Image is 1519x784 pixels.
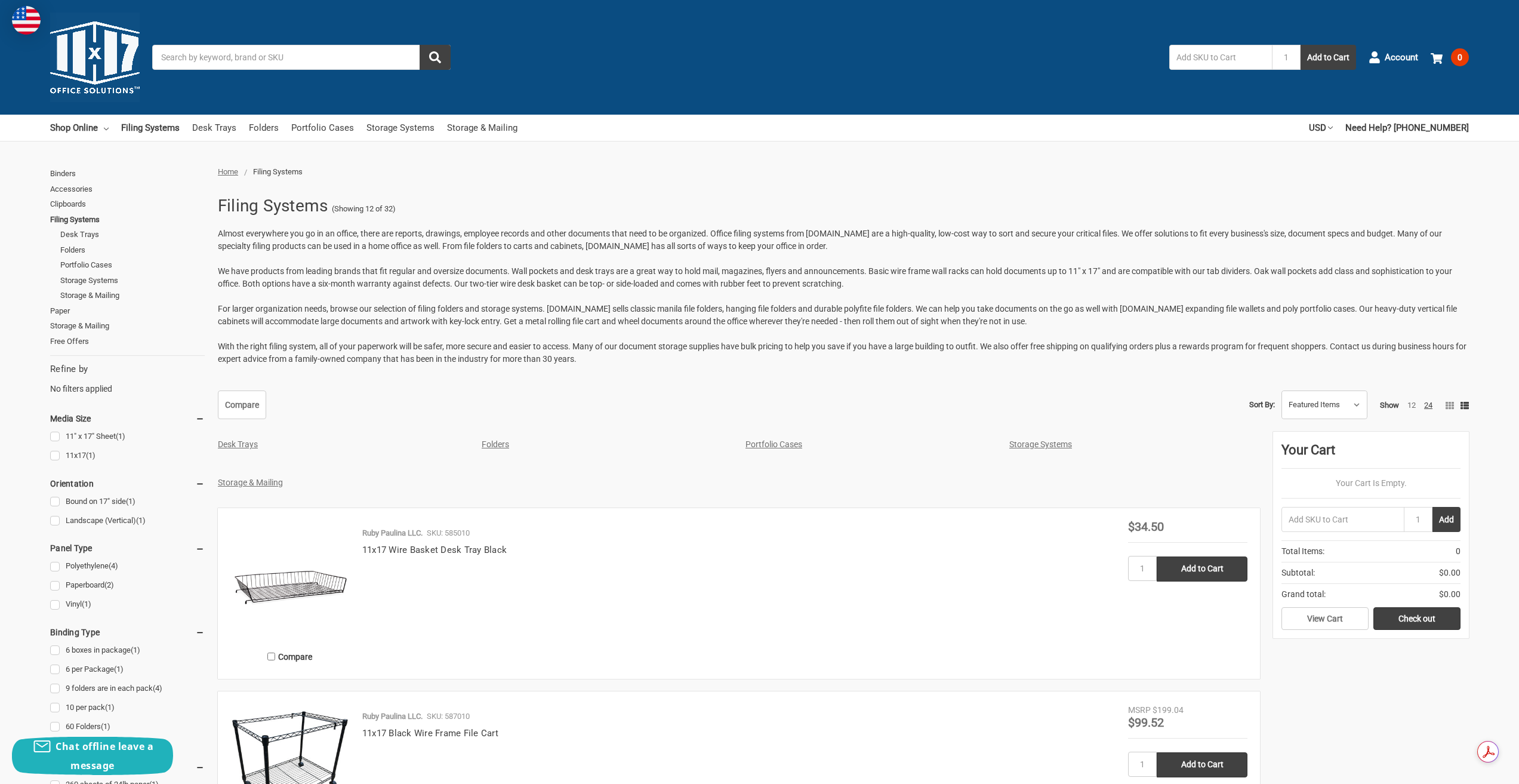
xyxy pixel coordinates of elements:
span: $0.00 [1439,588,1461,601]
a: Account [1369,42,1418,73]
p: SKU: 585010 [427,527,470,539]
label: Compare [230,647,350,666]
button: Add [1432,507,1461,532]
a: Bound on 17" side [50,494,205,510]
a: Storage Systems [1009,439,1072,449]
h5: Media Size [50,411,205,426]
a: Desk Trays [218,439,258,449]
a: 9 folders are in each pack [50,681,205,697]
a: 0 [1431,42,1469,73]
span: (1) [86,451,95,460]
a: Desk Trays [192,115,236,141]
span: (1) [114,665,124,674]
a: Storage & Mailing [447,115,517,141]
input: Add to Cart [1157,557,1247,582]
a: Storage & Mailing [60,288,205,303]
span: Account [1385,51,1418,64]
span: Subtotal: [1281,567,1315,579]
a: View Cart [1281,607,1369,630]
h5: Binding Type [50,625,205,640]
p: We have products from leading brands that fit regular and oversize documents. Wall pockets and de... [218,265,1469,290]
div: MSRP [1128,704,1151,717]
span: (1) [116,432,125,441]
p: SKU: 587010 [427,711,470,722]
p: Almost everywhere you go in an office, there are reports, drawings, employee records and other do... [218,227,1469,253]
a: Storage & Mailing [218,478,283,487]
a: Paperboard [50,577,205,594]
a: Portfolio Cases [60,257,205,273]
a: Filing Systems [121,115,180,141]
input: Compare [267,653,275,660]
a: Desk Trays [60,227,205,242]
button: Add to Cart [1301,45,1356,70]
a: Binders [50,166,205,182]
img: 11x17 Wire Basket Desk Tray Black [230,521,350,640]
iframe: Google Customer Reviews [1421,752,1519,784]
a: 10 per pack [50,700,205,716]
a: Portfolio Cases [745,439,802,449]
h5: Orientation [50,476,205,491]
a: 11x17 [50,448,205,464]
span: $34.50 [1128,519,1164,534]
p: Ruby Paulina LLC. [362,527,423,539]
a: USD [1309,115,1333,141]
span: (1) [131,645,140,654]
a: 6 boxes in package [50,642,205,659]
span: Chat offline leave a message [56,740,153,772]
a: Clipboards [50,196,205,212]
img: duty and tax information for United States [12,6,41,35]
span: Total Items: [1281,545,1324,558]
a: Portfolio Cases [291,115,354,141]
a: Folders [249,115,279,141]
span: Filing Systems [253,167,303,176]
a: Free Offers [50,334,205,349]
span: 0 [1456,545,1461,558]
span: $99.52 [1128,715,1164,730]
a: Compare [218,391,266,419]
input: Add SKU to Cart [1281,507,1404,532]
a: 60 Folders [50,719,205,735]
p: With the right filing system, all of your paperwork will be safer, more secure and easier to acce... [218,340,1469,365]
a: Vinyl [50,597,205,613]
a: Folders [60,242,205,258]
h5: Panel Type [50,541,205,555]
a: Storage & Mailing [50,318,205,334]
a: Folders [482,439,509,449]
div: Your Cart [1281,440,1461,469]
a: Storage Systems [60,273,205,288]
a: Accessories [50,182,205,197]
span: $199.04 [1153,705,1184,715]
span: (Showing 12 of 32) [332,203,396,215]
span: 0 [1451,48,1469,66]
span: (1) [136,516,146,525]
input: Add SKU to Cart [1169,45,1272,70]
a: Landscape (Vertical) [50,513,205,529]
a: 12 [1407,401,1416,410]
h1: Filing Systems [218,190,328,222]
span: $0.00 [1439,567,1461,579]
a: Home [218,167,238,176]
span: (1) [126,497,135,506]
input: Search by keyword, brand or SKU [152,45,451,70]
a: 11x17 Wire Basket Desk Tray Black [362,545,507,555]
label: Sort By: [1249,396,1275,414]
a: 24 [1424,401,1432,410]
a: 11x17 Black Wire Frame File Cart [362,728,498,739]
span: Grand total: [1281,588,1326,601]
p: Your Cart Is Empty. [1281,477,1461,490]
a: Filing Systems [50,212,205,227]
span: (1) [101,722,110,731]
h5: Refine by [50,362,205,376]
div: No filters applied [50,362,205,395]
a: Shop Online [50,115,109,141]
span: (1) [82,599,91,608]
button: Chat offline leave a message [12,737,173,775]
a: Paper [50,303,205,319]
span: (1) [105,703,115,712]
a: Storage Systems [366,115,435,141]
a: 11" x 17" Sheet [50,429,205,445]
a: Polyethylene [50,558,205,574]
p: Ruby Paulina LLC. [362,711,423,722]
